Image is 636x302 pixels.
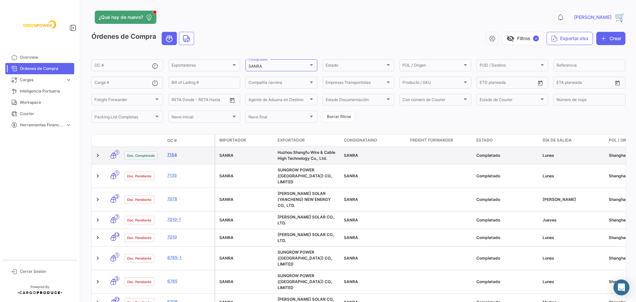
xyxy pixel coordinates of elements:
span: POL / Origen [609,137,635,143]
div: Completado [476,173,537,179]
a: Órdenes de Compra [5,63,74,74]
div: Completado [476,217,537,223]
span: visibility_off [506,34,514,42]
span: 3 [115,194,119,199]
div: Completado [476,197,537,203]
button: Open calendar [227,95,237,105]
span: Consignatario [344,137,377,143]
a: Expand/Collapse Row [94,152,101,159]
span: SANRA [344,153,358,158]
span: expand_more [66,77,72,83]
span: SANRA [219,235,234,240]
span: OC # [167,138,177,144]
span: Nave inicial [172,115,231,120]
a: Expand/Collapse Row [94,217,101,223]
span: SANRA [344,173,358,178]
span: SANRA [219,173,234,178]
span: SUNGROW POWER (HONG KONG) CO., LIMITED [278,167,333,184]
img: f26a05d0-2fea-4301-a0f6-b8409df5d1eb.jpeg [23,8,56,41]
div: Completado [476,279,537,285]
button: Exportar.xlsx [547,32,593,45]
span: TRINA SOLAR (YANCHENG) NEW ENERGY CO., LTD. [278,191,331,208]
a: 7010-1 [167,216,212,222]
span: Con número de Courier [402,98,462,103]
div: Jueves [543,217,604,223]
span: Inteligencia Portuaria [20,88,72,94]
span: Estado [476,137,493,143]
input: Desde [556,81,568,86]
datatable-header-cell: Exportador [275,135,341,147]
span: Compañía naviera [248,81,308,86]
span: SANRA [219,256,234,261]
button: Ocean [162,32,177,45]
span: 7 [115,214,119,219]
div: Lunes [543,173,604,179]
a: 7078 [167,196,212,202]
span: Día de Salida [543,137,572,143]
span: Courier [20,111,72,117]
span: Exportadores [172,64,231,69]
datatable-header-cell: Día de Salida [540,135,606,147]
a: Expand/Collapse Row [94,278,101,285]
span: Estado [326,64,385,69]
a: 7010 [167,234,212,240]
a: Courier [5,108,74,119]
span: POL / Origen [402,64,462,69]
span: 1 [115,150,119,155]
span: SANRA [219,153,234,158]
span: ✓ [533,35,539,41]
span: SANRA [344,235,358,240]
datatable-header-cell: Importador [215,135,275,147]
span: SANRA [219,279,234,284]
div: Completado [476,255,537,261]
span: 3 [115,276,119,281]
span: Importador [219,137,246,143]
input: Hasta [188,98,215,103]
button: Borrar filtros [323,111,355,122]
button: Land [179,32,194,45]
input: Desde [172,98,184,103]
span: Órdenes de Compra [20,66,72,72]
datatable-header-cell: Freight Forwarder [407,135,474,147]
span: Huzhou Shangfu Wire & Cable High Technology Co., Ltd. [278,150,335,161]
span: Estado de Courier [480,98,539,103]
span: Freight Forwarder [410,137,453,143]
button: Open calendar [535,78,545,88]
datatable-header-cell: Estado [474,135,540,147]
div: Lunes [543,235,604,241]
a: 6785 [167,278,212,284]
input: Hasta [496,81,523,86]
a: Expand/Collapse Row [94,196,101,203]
a: Inteligencia Portuaria [5,86,74,97]
span: Producto / SKU [402,81,462,86]
a: 7135 [167,172,212,178]
span: Exportador [278,137,305,143]
span: Empresas Transportistas [326,81,385,86]
input: Hasta [573,81,600,86]
button: visibility_offFiltros✓ [502,32,543,45]
a: Workspace [5,97,74,108]
span: SANRA [219,217,234,222]
span: [PERSON_NAME] [574,14,611,21]
span: 23 [115,297,119,302]
span: Doc. Pendiente [127,279,151,284]
datatable-header-cell: Consignatario [341,135,407,147]
span: POD / Destino [480,64,539,69]
span: TRINA SOLAR CO., LTD. [278,214,335,225]
button: ¿Qué hay de nuevo? [95,11,156,24]
a: 6785-1 [167,255,212,261]
button: Open calendar [612,78,622,88]
div: Completado [476,152,537,158]
span: SUNGROW POWER (HONG KONG) CO., LIMITED [278,273,333,290]
img: 32(1).png [615,12,625,23]
span: Estado Documentación [326,98,385,103]
span: Cargas [20,77,63,83]
span: Workspace [20,99,72,105]
span: Packing List Completas [94,115,154,120]
div: [PERSON_NAME] [543,197,604,203]
span: SUNGROW POWER (HONG KONG) CO., LIMITED [278,250,333,267]
h3: Órdenes de Compra [91,32,196,45]
span: 1 [115,253,119,258]
div: Abrir Intercom Messenger [613,279,629,295]
span: Doc. Pendiente [127,256,151,261]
